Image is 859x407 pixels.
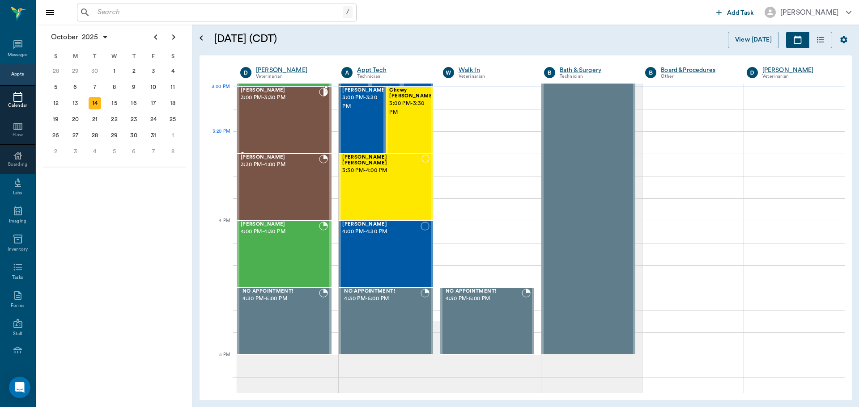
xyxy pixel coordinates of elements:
[166,65,179,77] div: Saturday, October 4, 2025
[560,66,632,75] a: Bath & Surgery
[128,65,140,77] div: Thursday, October 2, 2025
[9,218,26,225] div: Imaging
[342,88,387,93] span: [PERSON_NAME]
[166,129,179,142] div: Saturday, November 1, 2025
[166,145,179,158] div: Saturday, November 8, 2025
[237,288,332,355] div: BOOKED, 4:30 PM - 5:00 PM
[661,73,733,80] div: Other
[108,145,121,158] div: Wednesday, November 5, 2025
[240,67,251,78] div: D
[69,81,81,93] div: Monday, October 6, 2025
[389,99,434,117] span: 3:00 PM - 3:30 PM
[747,67,758,78] div: D
[166,97,179,109] div: Saturday, October 18, 2025
[12,274,23,281] div: Tasks
[124,50,144,63] div: T
[560,73,632,80] div: Technician
[459,66,531,75] a: Walk In
[89,145,101,158] div: Tuesday, November 4, 2025
[11,71,24,78] div: Appts
[196,21,207,55] button: Open calendar
[341,67,353,78] div: A
[89,129,101,142] div: Tuesday, October 28, 2025
[544,67,555,78] div: B
[386,87,433,154] div: BOOKED, 3:00 PM - 3:30 PM
[241,93,319,102] span: 3:00 PM - 3:30 PM
[339,87,386,154] div: BOOKED, 3:00 PM - 3:30 PM
[241,88,319,93] span: [PERSON_NAME]
[108,81,121,93] div: Wednesday, October 8, 2025
[50,129,62,142] div: Sunday, October 26, 2025
[50,113,62,126] div: Sunday, October 19, 2025
[713,4,757,21] button: Add Task
[8,52,28,59] div: Messages
[128,97,140,109] div: Thursday, October 16, 2025
[342,155,421,166] span: [PERSON_NAME] [PERSON_NAME]
[50,145,62,158] div: Sunday, November 2, 2025
[147,28,165,46] button: Previous page
[242,289,319,294] span: NO APPOINTMENT!
[661,66,733,75] a: Board &Procedures
[147,145,160,158] div: Friday, November 7, 2025
[237,154,332,221] div: BOOKED, 3:30 PM - 4:00 PM
[339,154,433,221] div: NOT_CONFIRMED, 3:30 PM - 4:00 PM
[163,50,183,63] div: S
[108,129,121,142] div: Wednesday, October 29, 2025
[166,113,179,126] div: Saturday, October 25, 2025
[147,65,160,77] div: Friday, October 3, 2025
[8,246,28,253] div: Inventory
[108,97,121,109] div: Wednesday, October 15, 2025
[11,302,24,309] div: Forms
[780,7,839,18] div: [PERSON_NAME]
[46,50,66,63] div: S
[339,288,433,355] div: BOOKED, 4:30 PM - 5:00 PM
[446,289,522,294] span: NO APPOINTMENT!
[242,294,319,303] span: 4:30 PM - 5:00 PM
[357,73,429,80] div: Technician
[94,6,343,19] input: Search
[241,155,319,160] span: [PERSON_NAME]
[41,4,59,21] button: Close drawer
[389,88,434,99] span: Chewy [PERSON_NAME]
[256,73,328,80] div: Veterinarian
[339,221,433,288] div: NOT_CONFIRMED, 4:00 PM - 4:30 PM
[147,81,160,93] div: Friday, October 10, 2025
[85,50,105,63] div: T
[89,65,101,77] div: Tuesday, September 30, 2025
[207,350,230,373] div: 5 PM
[147,113,160,126] div: Friday, October 24, 2025
[757,4,859,21] button: [PERSON_NAME]
[165,28,183,46] button: Next page
[69,113,81,126] div: Monday, October 20, 2025
[144,50,163,63] div: F
[66,50,85,63] div: M
[13,331,22,337] div: Staff
[69,65,81,77] div: Monday, September 29, 2025
[344,294,420,303] span: 4:30 PM - 5:00 PM
[69,129,81,142] div: Monday, October 27, 2025
[728,32,779,48] button: View [DATE]
[105,50,124,63] div: W
[147,97,160,109] div: Friday, October 17, 2025
[69,97,81,109] div: Monday, October 13, 2025
[440,288,534,355] div: BOOKED, 4:30 PM - 5:00 PM
[108,113,121,126] div: Wednesday, October 22, 2025
[9,377,30,398] div: Open Intercom Messenger
[47,28,113,46] button: October2025
[69,145,81,158] div: Monday, November 3, 2025
[342,166,421,175] span: 3:30 PM - 4:00 PM
[166,81,179,93] div: Saturday, October 11, 2025
[446,294,522,303] span: 4:30 PM - 5:00 PM
[256,66,328,75] div: [PERSON_NAME]
[80,31,100,43] span: 2025
[128,145,140,158] div: Thursday, November 6, 2025
[108,65,121,77] div: Wednesday, October 1, 2025
[459,73,531,80] div: Veterinarian
[443,67,454,78] div: W
[214,32,449,46] h5: [DATE] (CDT)
[357,66,429,75] a: Appt Tech
[50,65,62,77] div: Sunday, September 28, 2025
